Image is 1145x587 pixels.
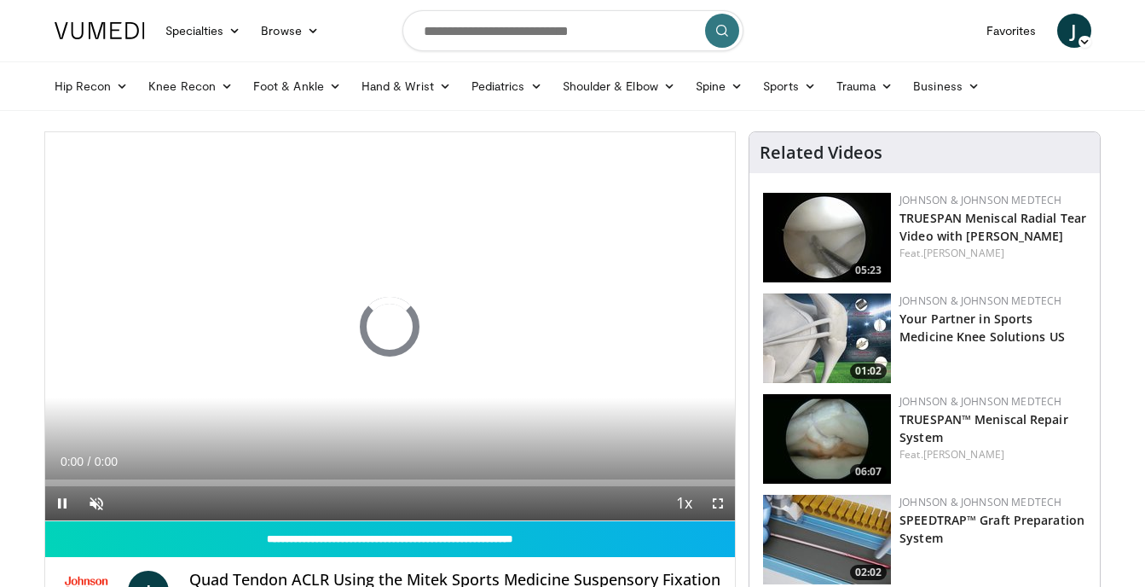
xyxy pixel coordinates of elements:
span: / [88,455,91,468]
img: a9cbc79c-1ae4-425c-82e8-d1f73baa128b.150x105_q85_crop-smart_upscale.jpg [763,193,891,282]
a: Hand & Wrist [351,69,461,103]
a: Business [903,69,990,103]
button: Playback Rate [667,486,701,520]
a: Johnson & Johnson MedTech [899,293,1061,308]
a: Browse [251,14,329,48]
span: 01:02 [850,363,887,379]
a: Johnson & Johnson MedTech [899,394,1061,409]
img: e42d750b-549a-4175-9691-fdba1d7a6a0f.150x105_q85_crop-smart_upscale.jpg [763,394,891,484]
a: Favorites [976,14,1047,48]
a: TRUESPAN™ Meniscal Repair System [899,411,1068,445]
a: SPEEDTRAP™ Graft Preparation System [899,512,1084,546]
a: [PERSON_NAME] [923,447,1004,462]
button: Pause [45,486,79,520]
img: a46a2fe1-2704-4a9e-acc3-1c278068f6c4.150x105_q85_crop-smart_upscale.jpg [763,495,891,584]
a: Specialties [155,14,252,48]
a: J [1057,14,1091,48]
span: 02:02 [850,565,887,580]
button: Unmute [79,486,113,520]
a: Sports [753,69,826,103]
a: Foot & Ankle [243,69,351,103]
a: TRUESPAN Meniscal Radial Tear Video with [PERSON_NAME] [899,210,1086,244]
h4: Related Videos [760,142,882,163]
a: [PERSON_NAME] [923,246,1004,260]
a: Pediatrics [461,69,552,103]
a: Hip Recon [44,69,139,103]
a: Knee Recon [138,69,243,103]
a: 06:07 [763,394,891,484]
span: 05:23 [850,263,887,278]
img: 0543fda4-7acd-4b5c-b055-3730b7e439d4.150x105_q85_crop-smart_upscale.jpg [763,293,891,383]
a: Shoulder & Elbow [552,69,685,103]
span: 0:00 [95,455,118,468]
a: Spine [685,69,753,103]
span: 0:00 [61,455,84,468]
img: VuMedi Logo [55,22,145,39]
span: 06:07 [850,464,887,479]
a: 02:02 [763,495,891,584]
a: Johnson & Johnson MedTech [899,193,1061,207]
button: Fullscreen [701,486,735,520]
a: 01:02 [763,293,891,383]
div: Feat. [899,447,1086,462]
a: 05:23 [763,193,891,282]
video-js: Video Player [45,132,736,521]
input: Search topics, interventions [402,10,743,51]
a: Trauma [826,69,904,103]
div: Feat. [899,246,1086,261]
div: Progress Bar [45,479,736,486]
a: Johnson & Johnson MedTech [899,495,1061,509]
a: Your Partner in Sports Medicine Knee Solutions US [899,311,1065,345]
